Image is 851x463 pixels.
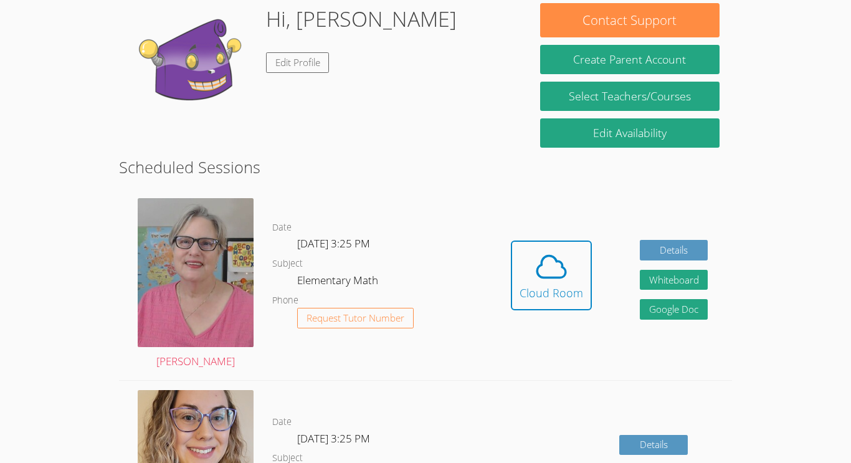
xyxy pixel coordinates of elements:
span: [DATE] 3:25 PM [297,431,370,446]
dt: Subject [272,256,303,272]
div: Cloud Room [520,284,583,302]
button: Cloud Room [511,241,592,310]
a: Edit Availability [540,118,720,148]
h1: Hi, [PERSON_NAME] [266,3,457,35]
img: default.png [131,3,256,128]
a: Google Doc [640,299,708,320]
a: Select Teachers/Courses [540,82,720,111]
a: Details [640,240,708,260]
h2: Scheduled Sessions [119,155,732,179]
dd: Elementary Math [297,272,381,293]
a: Details [619,435,688,456]
span: [DATE] 3:25 PM [297,236,370,251]
img: avatar.png [138,198,254,347]
dt: Date [272,414,292,430]
dt: Phone [272,293,298,308]
a: Edit Profile [266,52,330,73]
button: Create Parent Account [540,45,720,74]
button: Contact Support [540,3,720,37]
button: Request Tutor Number [297,308,414,328]
span: Request Tutor Number [307,313,404,323]
dt: Date [272,220,292,236]
button: Whiteboard [640,270,708,290]
a: [PERSON_NAME] [138,198,254,371]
